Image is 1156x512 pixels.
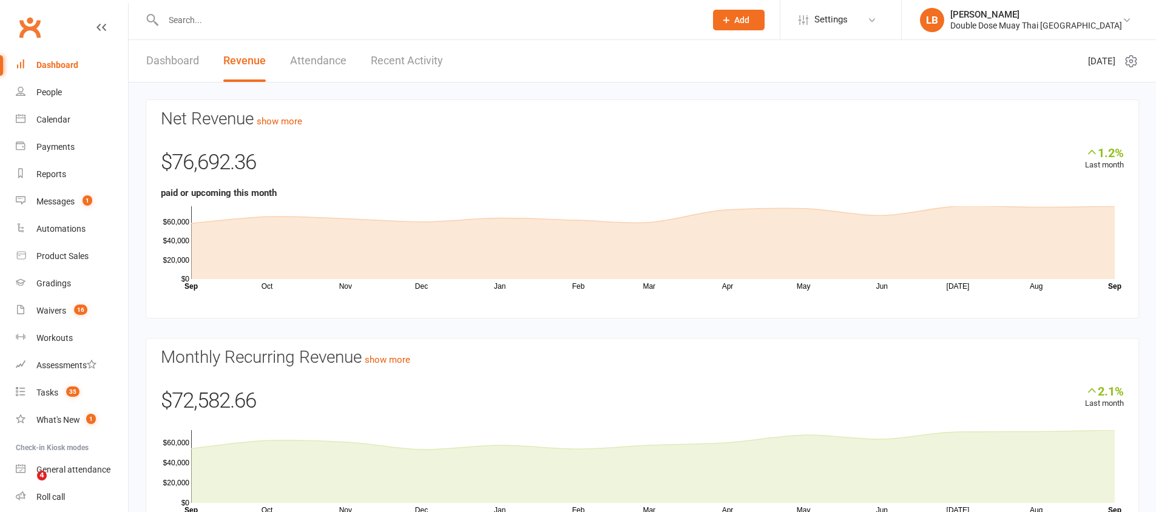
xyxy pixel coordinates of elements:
div: What's New [36,415,80,425]
a: Roll call [16,483,128,511]
div: Assessments [36,360,96,370]
div: Reports [36,169,66,179]
a: Product Sales [16,243,128,270]
div: General attendance [36,465,110,474]
div: Product Sales [36,251,89,261]
span: 35 [66,386,79,397]
h3: Net Revenue [161,110,1124,129]
a: Revenue [223,40,266,82]
a: General attendance kiosk mode [16,456,128,483]
strong: paid or upcoming this month [161,187,277,198]
a: Reports [16,161,128,188]
h3: Monthly Recurring Revenue [161,348,1124,367]
a: Recent Activity [371,40,443,82]
div: Double Dose Muay Thai [GEOGRAPHIC_DATA] [950,20,1122,31]
div: Automations [36,224,86,234]
a: Calendar [16,106,128,133]
input: Search... [160,12,697,29]
span: 1 [83,195,92,206]
div: Last month [1085,146,1124,172]
div: $72,582.66 [161,384,1124,424]
a: Messages 1 [16,188,128,215]
a: Tasks 35 [16,379,128,406]
span: [DATE] [1088,54,1115,69]
iframe: Intercom live chat [12,471,41,500]
div: Messages [36,197,75,206]
a: Waivers 16 [16,297,128,325]
a: Attendance [290,40,346,82]
a: Payments [16,133,128,161]
button: Add [713,10,765,30]
div: [PERSON_NAME] [950,9,1122,20]
div: Last month [1085,384,1124,410]
a: Gradings [16,270,128,297]
div: Tasks [36,388,58,397]
a: Workouts [16,325,128,352]
span: Add [734,15,749,25]
a: People [16,79,128,106]
div: Gradings [36,278,71,288]
div: Workouts [36,333,73,343]
div: Calendar [36,115,70,124]
div: 2.1% [1085,384,1124,397]
a: Dashboard [16,52,128,79]
span: Settings [814,6,848,33]
span: 16 [74,305,87,315]
a: Assessments [16,352,128,379]
span: 1 [86,414,96,424]
a: What's New1 [16,406,128,434]
a: Dashboard [146,40,199,82]
div: LB [920,8,944,32]
div: People [36,87,62,97]
a: show more [365,354,410,365]
div: Roll call [36,492,65,502]
span: 4 [37,471,47,480]
div: Dashboard [36,60,78,70]
div: $76,692.36 [161,146,1124,186]
a: Clubworx [15,12,45,42]
div: Waivers [36,306,66,315]
div: 1.2% [1085,146,1124,159]
a: Automations [16,215,128,243]
a: show more [257,116,302,127]
div: Payments [36,142,75,152]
